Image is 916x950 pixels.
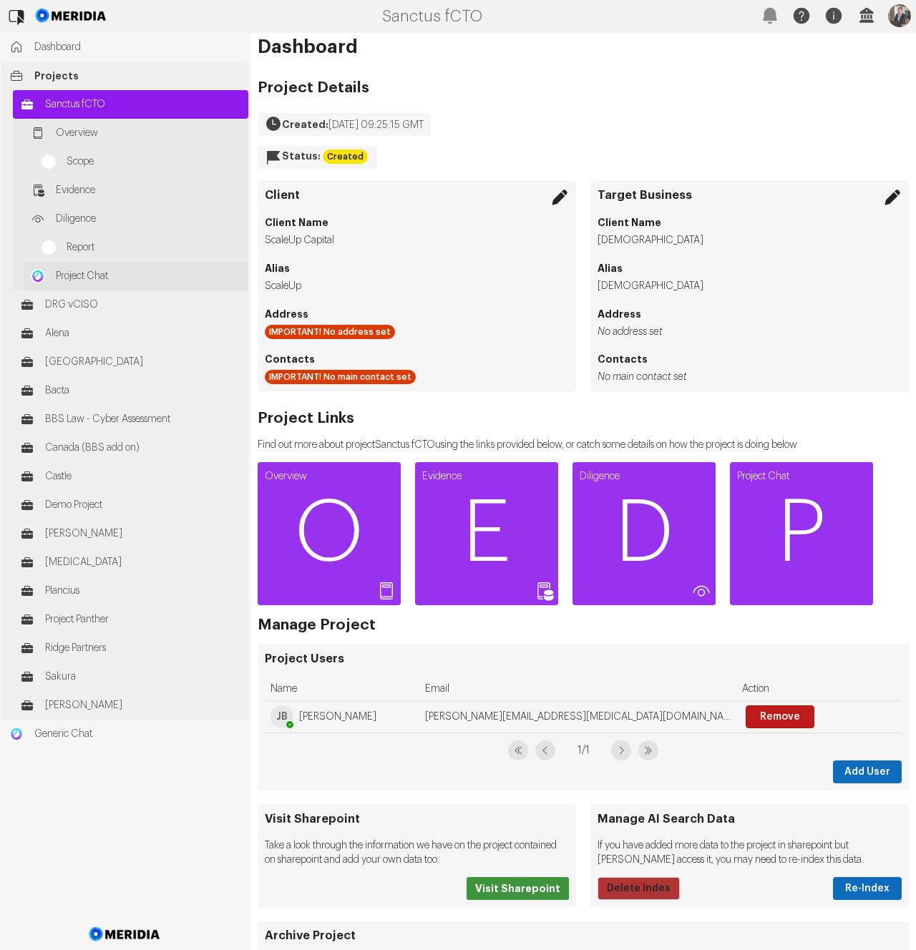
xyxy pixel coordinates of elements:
span: E [415,491,558,577]
div: IMPORTANT! No address set [265,325,395,339]
img: Generic Chat [9,727,24,741]
a: Castle [13,462,248,491]
span: O [258,491,401,577]
img: Profile Icon [888,4,911,27]
span: 1 / 1 [562,740,604,760]
span: Scope [67,155,241,169]
h2: Manage Project [258,618,376,632]
img: Project Chat [31,269,45,283]
a: [PERSON_NAME] [13,519,248,548]
a: Evidence [24,176,248,205]
span: Diligence [56,212,241,226]
a: Alena [13,319,248,348]
span: Dashboard [34,40,241,54]
li: [DEMOGRAPHIC_DATA] [598,233,902,248]
h4: Address [598,307,902,321]
h1: Dashboard [258,40,909,54]
a: BBS Law - Cyber Assessment [13,405,248,434]
a: [PERSON_NAME] [13,691,248,720]
span: Canada (BBS add on) [45,441,241,455]
a: Diligence [24,205,248,233]
a: Scope [34,147,248,176]
h4: Client Name [598,215,902,230]
h4: Contacts [265,352,569,366]
h3: Target Business [598,188,902,202]
h4: Contacts [598,352,902,366]
li: [DEMOGRAPHIC_DATA] [598,279,902,293]
span: Ridge Partners [45,641,241,655]
a: Sanctus fCTO [13,90,248,119]
span: JB [271,705,293,728]
a: Project ChatProject Chat [24,262,248,290]
strong: Status: [282,151,321,161]
h3: Manage AI Search Data [598,812,902,826]
span: Demo Project [45,498,241,512]
a: DRG vCISO [13,290,248,319]
div: available [286,721,293,728]
span: Project Chat [56,269,241,283]
h4: Address [265,307,569,321]
div: Email [425,677,731,700]
a: Generic ChatGeneric Chat [2,720,248,748]
a: Projects [2,62,248,90]
div: Action [742,677,896,700]
span: Jon Brookes [271,705,293,728]
a: Dashboard [2,33,248,62]
a: Sakura [13,662,248,691]
span: Alena [45,326,241,341]
h3: Archive Project [265,929,902,943]
span: BBS Law - Cyber Assessment [45,412,241,426]
strong: Created: [282,119,328,129]
a: [MEDICAL_DATA] [13,548,248,577]
button: Remove [746,705,814,728]
h4: Alias [598,261,902,275]
a: Visit Sharepoint [467,877,569,900]
h3: Project Users [265,652,902,666]
span: [GEOGRAPHIC_DATA] [45,355,241,369]
h3: Client [265,188,569,202]
p: Take a look through the information we have on the project contained on sharepoint and add your o... [265,838,569,867]
div: Created [323,150,368,164]
svg: Created On [265,115,282,132]
span: [DATE] 09:25:15 GMT [328,120,424,130]
img: Meridia Logo [87,919,163,950]
button: Add User [833,760,902,783]
span: Evidence [56,183,241,197]
span: Overview [56,126,241,140]
a: Project Panther [13,605,248,634]
td: [PERSON_NAME][EMAIL_ADDRESS][MEDICAL_DATA][DOMAIN_NAME] [419,701,736,733]
a: Plancius [13,577,248,605]
a: Demo Project [13,491,248,519]
span: P [730,491,873,577]
span: Project Panther [45,612,241,627]
i: No main contact set [598,372,687,382]
h4: Client Name [265,215,569,230]
span: Castle [45,469,241,484]
a: Canada (BBS add on) [13,434,248,462]
div: Name [271,677,414,700]
span: Projects [34,69,241,83]
button: Delete Index [598,877,680,900]
span: Sanctus fCTO [45,97,241,112]
li: ScaleUp [265,279,569,293]
h2: Project Details [258,81,431,95]
a: [GEOGRAPHIC_DATA] [13,348,248,376]
span: Bacta [45,383,241,398]
h3: Visit Sharepoint [265,812,569,826]
a: Overview [24,119,248,147]
span: DRG vCISO [45,298,241,312]
button: Re-Index [833,877,902,900]
span: Sakura [45,670,241,684]
h2: Project Links [258,411,797,426]
span: [PERSON_NAME] [45,527,241,541]
p: Find out more about project Sanctus fCTO using the links provided below, or catch some details on... [258,438,797,452]
a: Bacta [13,376,248,405]
a: OverviewO [258,462,401,605]
span: Report [67,240,241,255]
a: DiligenceD [572,462,716,605]
a: Project ChatP [730,462,873,605]
span: D [572,491,716,577]
li: ScaleUp Capital [265,233,569,248]
i: No address set [598,327,663,337]
div: IMPORTANT! No main contact set [265,370,416,384]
